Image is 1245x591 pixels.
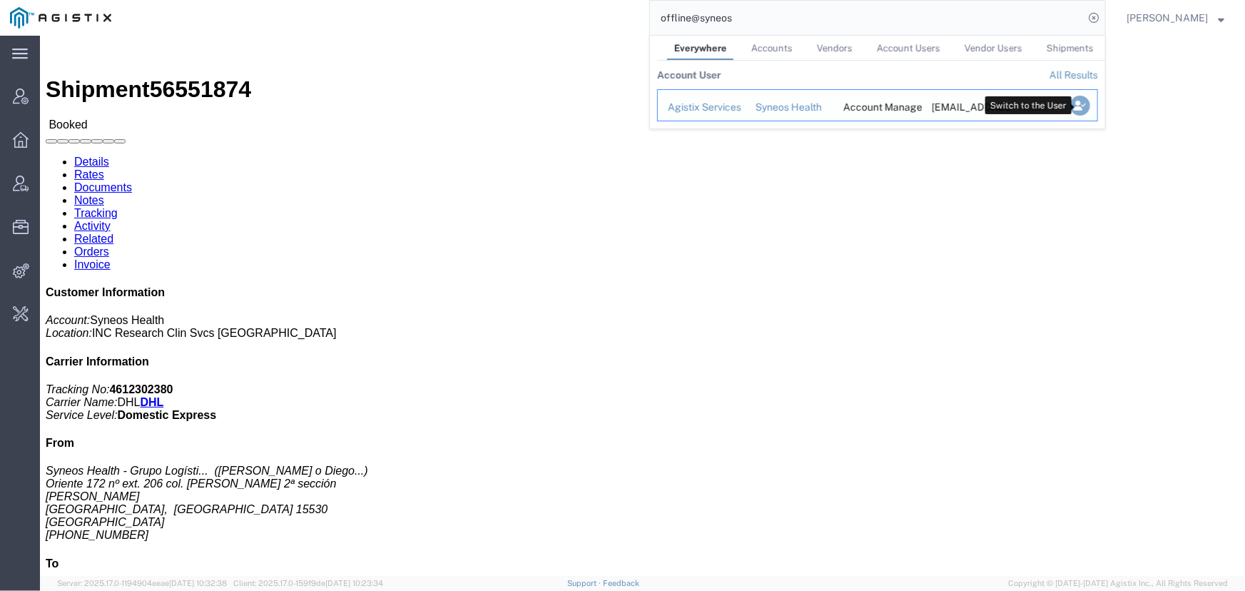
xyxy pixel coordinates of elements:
[877,43,940,54] span: Account Users
[40,36,1245,576] iframe: FS Legacy Container
[57,579,227,587] span: Server: 2025.17.0-1194904eeae
[843,100,912,115] div: Account Manager
[1127,10,1208,26] span: Jenneffer Jahraus
[817,43,853,54] span: Vendors
[650,1,1084,35] input: Search for shipment number, reference number
[325,579,383,587] span: [DATE] 10:23:34
[1126,9,1225,26] button: [PERSON_NAME]
[10,7,111,29] img: logo
[657,61,1105,128] table: Search Results
[751,43,793,54] span: Accounts
[1047,43,1094,54] span: Shipments
[965,43,1022,54] span: Vendor Users
[756,100,824,115] div: Syneos Health
[603,579,639,587] a: Feedback
[233,579,383,587] span: Client: 2025.17.0-159f9de
[932,100,1000,115] div: offline_notifications+syneosoff@agistix.com
[1008,577,1228,590] span: Copyright © [DATE]-[DATE] Agistix Inc., All Rights Reserved
[674,43,727,54] span: Everywhere
[169,579,227,587] span: [DATE] 10:32:38
[1050,69,1098,81] a: View all account users found by criterion
[657,61,721,89] th: Account User
[668,100,736,115] div: Agistix Services
[567,579,603,587] a: Support
[1020,100,1052,115] div: Active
